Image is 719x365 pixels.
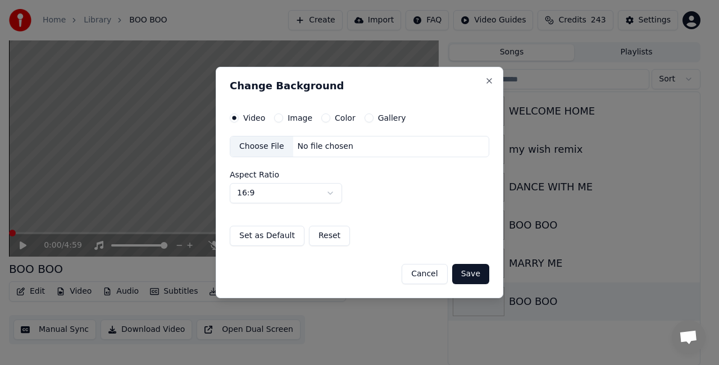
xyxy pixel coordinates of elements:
label: Aspect Ratio [230,171,489,179]
h2: Change Background [230,81,489,91]
label: Image [288,114,312,122]
div: Choose File [230,136,293,157]
button: Cancel [402,264,447,284]
label: Video [243,114,265,122]
label: Color [335,114,356,122]
div: No file chosen [293,141,358,152]
button: Save [452,264,489,284]
button: Reset [309,226,350,246]
label: Gallery [378,114,406,122]
button: Set as Default [230,226,304,246]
